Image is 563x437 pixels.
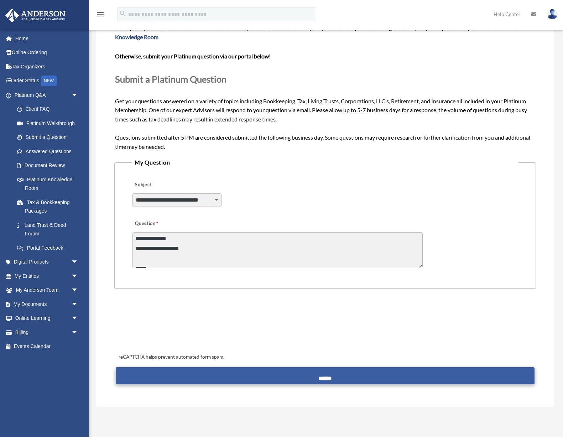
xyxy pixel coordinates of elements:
[10,195,89,218] a: Tax & Bookkeeping Packages
[115,24,535,150] span: Get your questions answered on a variety of topics including Bookkeeping, Tax, Living Trusts, Cor...
[5,283,89,297] a: My Anderson Teamarrow_drop_down
[10,172,89,195] a: Platinum Knowledge Room
[10,241,89,255] a: Portal Feedback
[5,31,89,46] a: Home
[5,255,89,269] a: Digital Productsarrow_drop_down
[116,353,534,361] div: reCAPTCHA helps prevent automated form spam.
[5,339,89,354] a: Events Calendar
[71,311,85,326] span: arrow_drop_down
[119,10,127,17] i: search
[10,130,85,145] a: Submit a Question
[132,219,188,229] label: Question
[41,76,57,86] div: NEW
[547,9,558,19] img: User Pic
[5,269,89,283] a: My Entitiesarrow_drop_down
[10,158,89,173] a: Document Review
[71,88,85,103] span: arrow_drop_down
[96,12,105,19] a: menu
[71,325,85,340] span: arrow_drop_down
[132,180,200,190] label: Subject
[71,269,85,283] span: arrow_drop_down
[5,311,89,326] a: Online Learningarrow_drop_down
[10,144,89,158] a: Answered Questions
[10,116,89,130] a: Platinum Walkthrough
[96,10,105,19] i: menu
[115,24,517,40] a: Platinum Knowledge Room
[5,46,89,60] a: Online Ordering
[71,283,85,298] span: arrow_drop_down
[10,102,89,116] a: Client FAQ
[71,297,85,312] span: arrow_drop_down
[5,74,89,88] a: Order StatusNEW
[5,88,89,102] a: Platinum Q&Aarrow_drop_down
[10,218,89,241] a: Land Trust & Deed Forum
[5,59,89,74] a: Tax Organizers
[116,311,225,339] iframe: reCAPTCHA
[132,157,519,167] legend: My Question
[115,53,271,59] b: Otherwise, submit your Platinum question via our portal below!
[5,325,89,339] a: Billingarrow_drop_down
[115,24,517,40] span: Chat with attorneys and tax advisors about your professional questions in regard to tax, law, ass...
[115,74,226,84] span: Submit a Platinum Question
[3,9,68,22] img: Anderson Advisors Platinum Portal
[5,297,89,311] a: My Documentsarrow_drop_down
[71,255,85,270] span: arrow_drop_down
